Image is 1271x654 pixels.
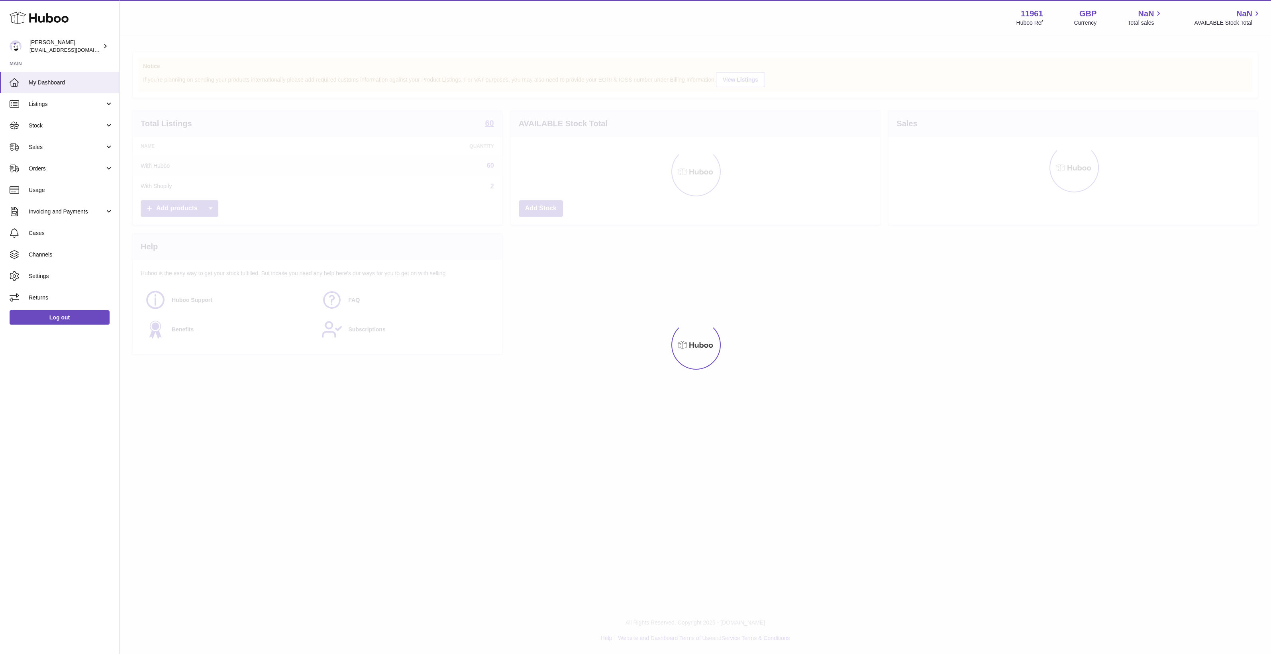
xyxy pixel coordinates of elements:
span: AVAILABLE Stock Total [1194,19,1261,27]
span: Listings [29,100,105,108]
strong: 11961 [1021,8,1043,19]
span: [EMAIL_ADDRESS][DOMAIN_NAME] [29,47,117,53]
a: NaN Total sales [1128,8,1163,27]
span: NaN [1236,8,1252,19]
span: Usage [29,186,113,194]
div: Currency [1074,19,1097,27]
div: Huboo Ref [1016,19,1043,27]
img: internalAdmin-11961@internal.huboo.com [10,40,22,52]
span: Returns [29,294,113,302]
span: My Dashboard [29,79,113,86]
span: Sales [29,143,105,151]
span: Invoicing and Payments [29,208,105,215]
span: Cases [29,229,113,237]
div: [PERSON_NAME] [29,39,101,54]
span: Stock [29,122,105,129]
a: NaN AVAILABLE Stock Total [1194,8,1261,27]
strong: GBP [1079,8,1096,19]
span: Settings [29,272,113,280]
span: Orders [29,165,105,172]
span: NaN [1138,8,1154,19]
a: Log out [10,310,110,325]
span: Total sales [1128,19,1163,27]
span: Channels [29,251,113,258]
